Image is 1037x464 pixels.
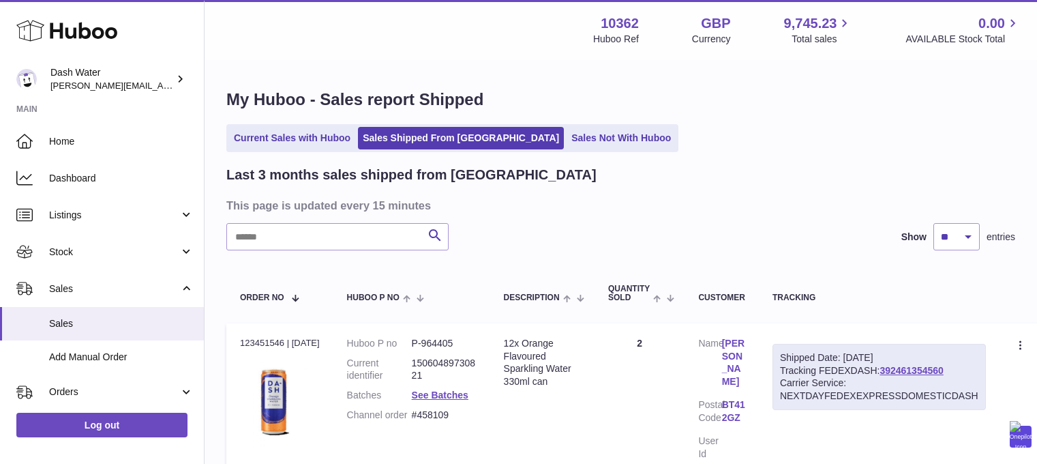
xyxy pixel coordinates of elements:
dt: Current identifier [347,357,412,383]
a: Current Sales with Huboo [229,127,355,149]
img: james@dash-water.com [16,69,37,89]
span: Order No [240,293,284,302]
a: 9,745.23 Total sales [784,14,853,46]
span: Sales [49,282,179,295]
div: Huboo Ref [593,33,639,46]
span: Orders [49,386,179,398]
div: Shipped Date: [DATE] [780,351,978,364]
a: Sales Shipped From [GEOGRAPHIC_DATA] [358,127,564,149]
a: 0.00 AVAILABLE Stock Total [905,14,1021,46]
dt: Postal Code [698,398,721,428]
span: Add Manual Order [49,351,194,364]
dd: 15060489730821 [412,357,477,383]
strong: GBP [701,14,730,33]
a: [PERSON_NAME] [722,337,745,389]
span: Home [49,135,194,148]
h2: Last 3 months sales shipped from [GEOGRAPHIC_DATA] [226,166,597,184]
div: Dash Water [50,66,173,92]
dt: Name [698,337,721,392]
dt: Huboo P no [347,337,412,350]
span: Sales [49,317,194,330]
img: 103621724231664.png [240,353,308,448]
div: 12x Orange Flavoured Sparkling Water 330ml can [504,337,581,389]
div: Customer [698,293,745,302]
h1: My Huboo - Sales report Shipped [226,89,1015,111]
span: 0.00 [978,14,1005,33]
span: Stock [49,246,179,259]
span: [PERSON_NAME][EMAIL_ADDRESS][DOMAIN_NAME] [50,80,273,91]
span: Listings [49,209,179,222]
dt: User Id [698,435,721,461]
div: Tracking [772,293,986,302]
span: Dashboard [49,172,194,185]
span: Total sales [792,33,852,46]
a: Sales Not With Huboo [567,127,676,149]
span: Huboo P no [347,293,400,302]
h3: This page is updated every 15 minutes [226,198,1012,213]
a: 392461354560 [880,365,943,376]
div: 123451546 | [DATE] [240,337,320,349]
a: BT41 2GZ [722,398,745,424]
dt: Channel order [347,409,412,422]
span: Quantity Sold [608,285,650,302]
a: See Batches [412,390,468,401]
div: Carrier Service: NEXTDAYFEDEXEXPRESSDOMESTICDASH [780,377,978,403]
div: Tracking FEDEXDASH: [772,344,986,411]
dt: Batches [347,389,412,402]
dd: P-964405 [412,337,477,350]
span: Description [504,293,560,302]
strong: 10362 [601,14,639,33]
label: Show [901,231,927,244]
span: AVAILABLE Stock Total [905,33,1021,46]
span: 9,745.23 [784,14,837,33]
a: Log out [16,413,187,437]
div: Currency [692,33,731,46]
dd: #458109 [412,409,477,422]
span: entries [987,231,1015,244]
